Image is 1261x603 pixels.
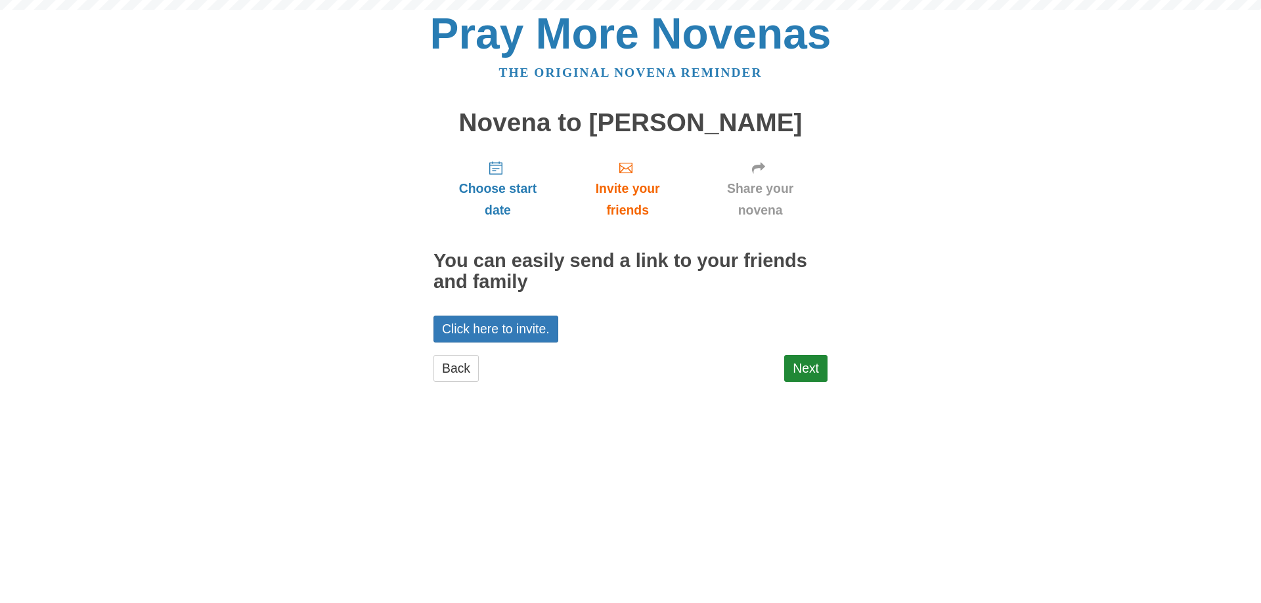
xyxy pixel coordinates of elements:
a: Invite your friends [562,150,693,228]
a: The original novena reminder [499,66,763,79]
a: Choose start date [433,150,562,228]
a: Share your novena [693,150,828,228]
a: Click here to invite. [433,316,558,343]
a: Back [433,355,479,382]
span: Share your novena [706,178,814,221]
h2: You can easily send a link to your friends and family [433,251,828,293]
a: Next [784,355,828,382]
span: Invite your friends [575,178,680,221]
h1: Novena to [PERSON_NAME] [433,109,828,137]
a: Pray More Novenas [430,9,831,58]
span: Choose start date [447,178,549,221]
